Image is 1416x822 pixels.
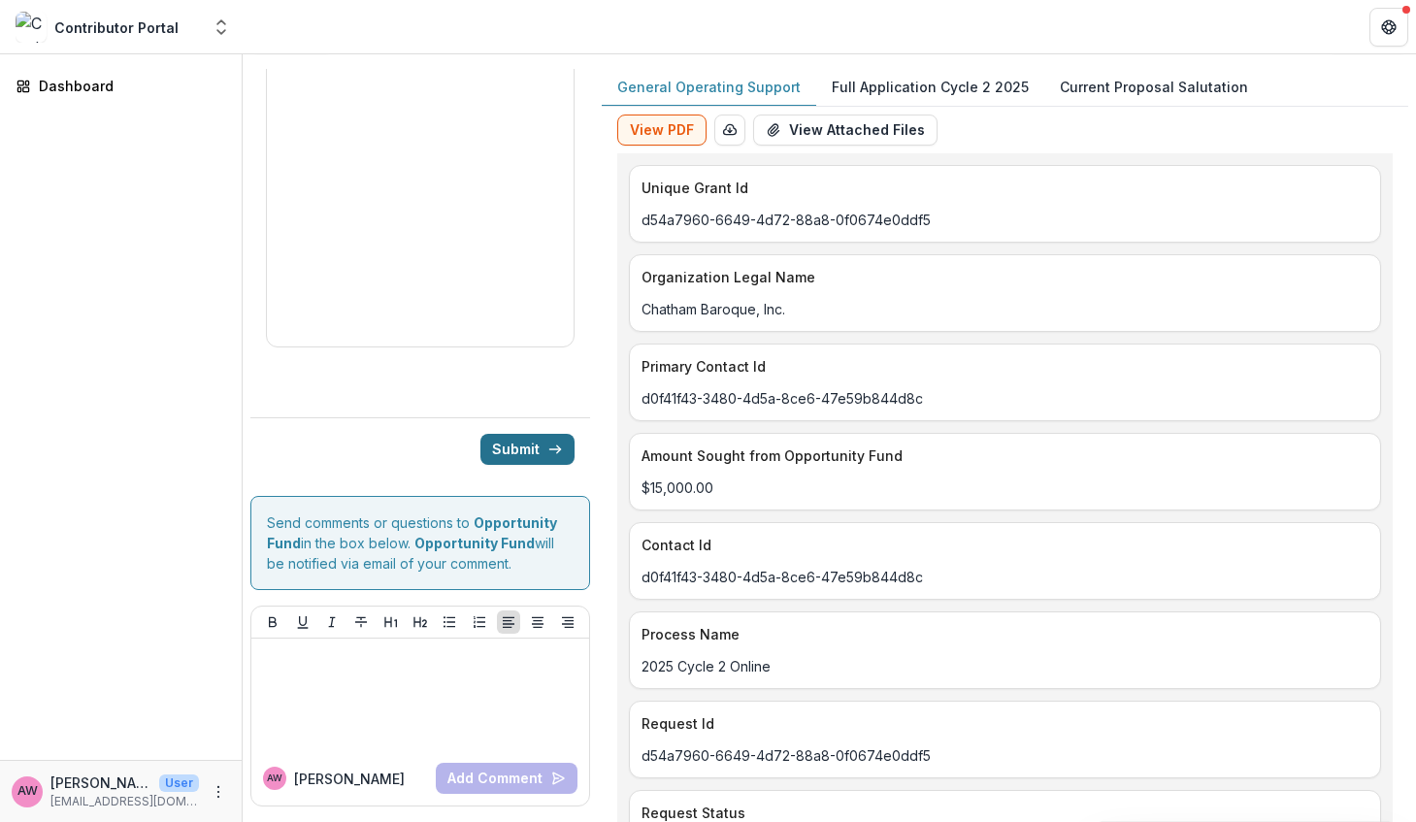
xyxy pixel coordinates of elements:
p: Amount Sought from Opportunity Fund [642,445,1361,466]
p: Unique Grant Id [642,178,1361,198]
p: Process Name [642,624,1361,644]
button: Get Help [1369,8,1408,47]
div: Dashboard [39,76,218,96]
a: Dashboard [8,70,234,102]
p: d0f41f43-3480-4d5a-8ce6-47e59b844d8c [642,388,1368,409]
button: Strike [349,610,373,634]
button: View Attached Files [753,115,938,146]
button: Align Right [556,610,579,634]
img: Contributor Portal [16,12,47,43]
strong: Opportunity Fund [414,535,535,551]
p: General Operating Support [617,77,801,97]
p: Contact Id [642,535,1361,555]
p: [EMAIL_ADDRESS][DOMAIN_NAME] [50,793,199,810]
button: Add Comment [436,763,577,794]
p: $15,000.00 [642,477,1368,498]
button: Bold [261,610,284,634]
button: Ordered List [468,610,491,634]
p: [PERSON_NAME] [294,769,405,789]
button: Bullet List [438,610,461,634]
button: Align Left [497,610,520,634]
button: Open entity switcher [208,8,235,47]
p: 2025 Cycle 2 Online [642,656,1368,676]
p: [PERSON_NAME] [50,773,151,793]
button: Italicize [320,610,344,634]
div: Contributor Portal [54,17,179,38]
p: Full Application Cycle 2 2025 [832,77,1029,97]
p: User [159,774,199,792]
div: alisha wormsley [17,785,38,798]
p: d54a7960-6649-4d72-88a8-0f0674e0ddf5 [642,745,1368,766]
p: d54a7960-6649-4d72-88a8-0f0674e0ddf5 [642,210,1368,230]
button: Heading 1 [379,610,403,634]
p: Request Id [642,713,1361,734]
button: Submit [480,434,575,465]
p: d0f41f43-3480-4d5a-8ce6-47e59b844d8c [642,567,1368,587]
div: Send comments or questions to in the box below. will be notified via email of your comment. [250,496,590,590]
p: Organization Legal Name [642,267,1361,287]
button: More [207,780,230,804]
div: alisha wormsley [267,773,282,783]
p: Chatham Baroque, Inc. [642,299,1368,319]
p: Current Proposal Salutation [1060,77,1248,97]
p: Primary Contact Id [642,356,1361,377]
button: Underline [291,610,314,634]
button: Align Center [526,610,549,634]
button: View PDF [617,115,707,146]
button: Heading 2 [409,610,432,634]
